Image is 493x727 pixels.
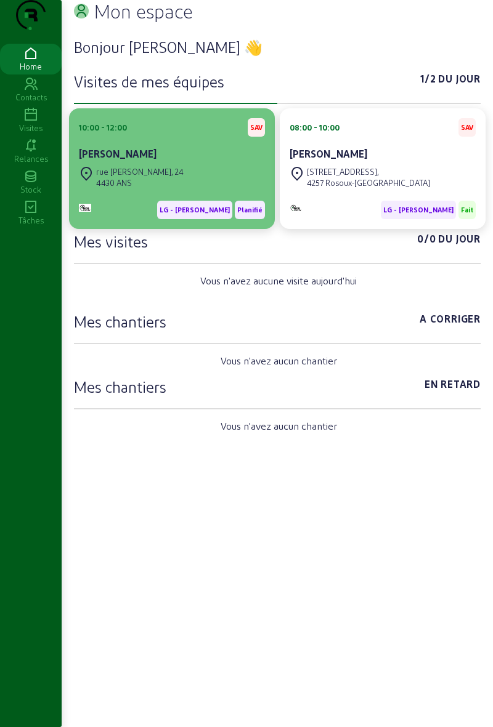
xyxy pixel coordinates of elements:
[420,311,481,331] span: A corriger
[96,177,184,188] div: 4430 ANS
[79,148,157,159] cam-card-title: [PERSON_NAME]
[200,273,357,288] span: Vous n'avez aucune visite aujourd'hui
[74,311,166,331] h3: Mes chantiers
[307,166,430,177] div: [STREET_ADDRESS],
[383,206,454,214] span: LG - [PERSON_NAME]
[74,71,224,91] h3: Visites de mes équipes
[74,231,148,251] h3: Mes visites
[74,377,166,396] h3: Mes chantiers
[307,177,430,188] div: 4257 Rosoux-[GEOGRAPHIC_DATA]
[74,37,481,57] h3: Bonjour [PERSON_NAME] 👋
[160,206,230,214] span: LG - [PERSON_NAME]
[461,206,473,214] span: Fait
[438,231,481,251] span: Du jour
[250,123,263,132] span: SAV
[221,353,337,368] span: Vous n'avez aucun chantier
[79,122,127,133] div: 10:00 - 12:00
[290,204,302,212] img: Monitoring et Maintenance
[420,71,436,91] span: 1/2
[290,148,367,159] cam-card-title: [PERSON_NAME]
[290,122,340,133] div: 08:00 - 10:00
[425,377,481,396] span: En retard
[237,206,263,214] span: Planifié
[221,419,337,433] span: Vous n'avez aucun chantier
[461,123,473,132] span: SAV
[96,166,184,177] div: rue [PERSON_NAME], 24
[79,204,91,212] img: Monitoring et Maintenance
[417,231,436,251] span: 0/0
[438,71,481,91] span: Du jour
